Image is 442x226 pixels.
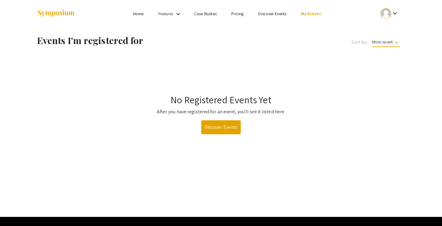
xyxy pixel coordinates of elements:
[39,108,403,115] p: After you have registered for an event, you'll see it listed here.
[391,10,399,17] mat-icon: Expand account dropdown
[37,9,75,18] img: Symposium by ForagerOne
[367,36,405,47] button: Most recent
[351,39,367,46] span: Sort by:
[374,7,405,20] button: Expand account dropdown
[158,11,174,16] a: Features
[39,94,403,105] h1: No Registered Events Yet
[231,11,244,16] a: Pricing
[393,39,400,46] mat-icon: keyboard_arrow_down
[258,11,286,16] a: Discover Events
[301,11,321,16] a: My Events
[372,39,400,47] span: Most recent
[37,35,248,46] h1: Events I'm registered for
[5,199,26,221] iframe: Chat
[174,10,182,18] mat-icon: Expand Features list
[194,11,217,16] a: Case Studies
[201,120,241,134] a: Discover Events
[133,11,143,16] a: Home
